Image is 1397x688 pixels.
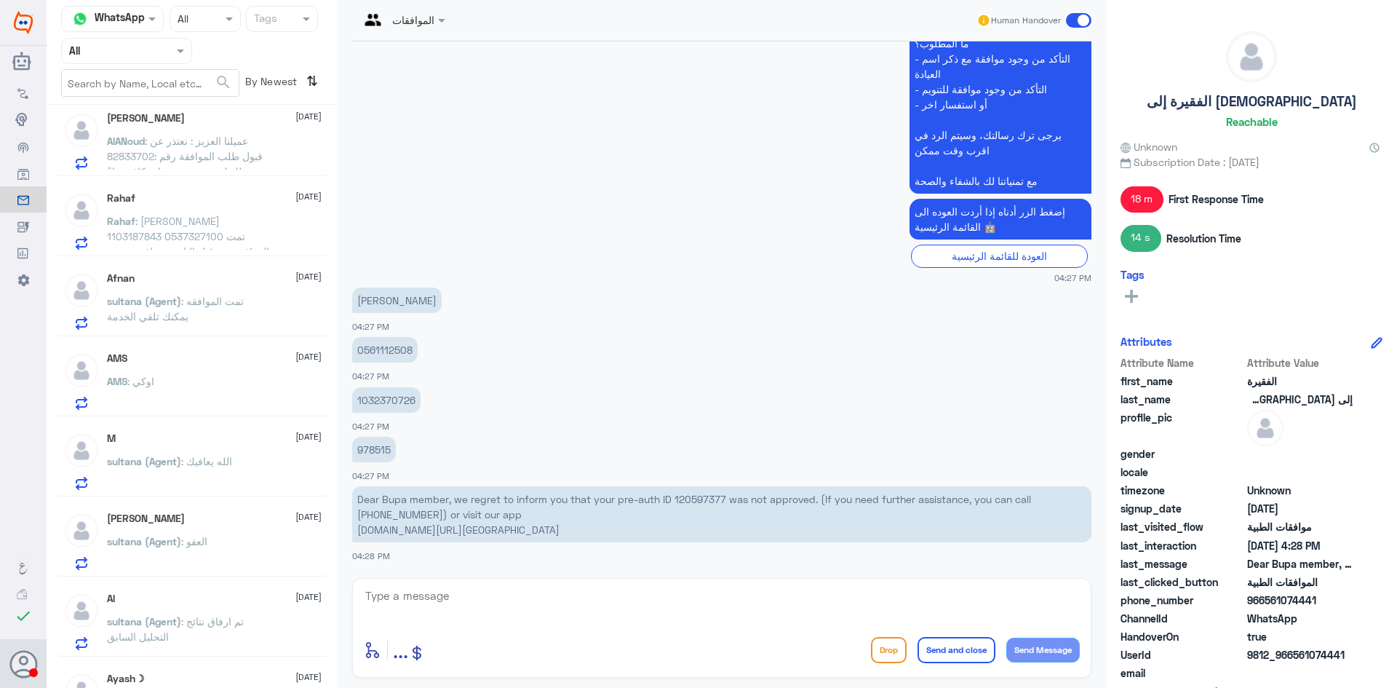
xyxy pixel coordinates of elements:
span: Unknown [1121,139,1177,154]
img: defaultAdmin.png [63,432,100,469]
span: : [PERSON_NAME] 1103187843 0537327100 تمت الموافقة من قبل التامين موافقة جزئية بس حابه اتاكد ايش ... [107,215,269,319]
span: الموافقات الطبية [1247,574,1353,590]
button: Send and close [918,637,995,663]
span: [DATE] [295,350,322,363]
h5: Ayash☽ [107,673,145,685]
h5: Al [107,593,115,605]
h6: Reachable [1226,115,1278,128]
span: first_name [1121,373,1244,389]
span: ChannelId [1121,611,1244,626]
span: Subscription Date : [DATE] [1121,154,1382,170]
span: timezone [1121,483,1244,498]
span: 2 [1247,611,1353,626]
span: true [1247,629,1353,644]
button: Avatar [9,650,37,678]
span: Attribute Name [1121,355,1244,371]
span: 2025-08-11T13:28:15.308Z [1247,538,1353,553]
p: 11/8/2025, 4:28 PM [352,486,1091,542]
span: last_interaction [1121,538,1244,553]
span: last_visited_flow [1121,519,1244,534]
span: signup_date [1121,501,1244,516]
span: ... [393,636,408,663]
button: Drop [871,637,907,663]
img: defaultAdmin.png [63,513,100,549]
img: defaultAdmin.png [1227,32,1276,82]
span: last_message [1121,556,1244,572]
span: profile_pic [1121,410,1244,443]
h6: Tags [1121,268,1145,281]
span: : عميلنا العزيز : نعتذر عن قبول طلب الموافقة رقم :82833702 وذلك لعدم وجود مبررات كافية بناءً على ... [107,135,265,269]
span: 2024-12-15T21:35:39.202Z [1247,501,1353,516]
span: First Response Time [1169,191,1264,207]
span: Dear Bupa member, we regret to inform you that your pre-auth ID 120597377 was not approved. (If y... [1247,556,1353,572]
input: Search by Name, Local etc… [62,70,239,96]
img: defaultAdmin.png [1247,410,1283,446]
span: 18 m [1121,186,1163,213]
img: defaultAdmin.png [63,272,100,309]
img: defaultAdmin.png [63,352,100,389]
span: AMS [107,375,127,387]
span: 04:27 PM [352,371,389,381]
span: AlANoud [107,135,145,147]
span: null [1247,665,1353,681]
div: العودة للقائمة الرئيسية [911,245,1088,267]
span: 14 s [1121,225,1161,251]
span: Attribute Value [1247,355,1353,371]
span: HandoverOn [1121,629,1244,644]
span: [DATE] [295,590,322,604]
span: موافقات الطبية [1247,519,1353,534]
h5: M [107,432,116,445]
span: [DATE] [295,270,322,283]
span: email [1121,665,1244,681]
span: gender [1121,446,1244,462]
span: Unknown [1247,483,1353,498]
span: sultana (Agent) [107,535,181,547]
p: 11/8/2025, 4:27 PM [352,387,421,413]
span: sultana (Agent) [107,615,181,628]
span: 04:27 PM [352,322,389,331]
span: 04:28 PM [352,551,390,561]
h5: AlANoud ALHundi [107,112,185,124]
button: search [215,71,232,95]
p: 11/8/2025, 4:27 PM [352,288,442,313]
span: [DATE] [295,190,322,203]
img: Widebot Logo [14,11,33,34]
span: last_clicked_button [1121,574,1244,590]
h5: Afnan [107,272,135,285]
span: sultana (Agent) [107,295,181,307]
span: [DATE] [295,110,322,123]
span: last_name [1121,392,1244,407]
img: whatsapp.png [69,8,91,30]
span: الفقيرة [1247,373,1353,389]
p: 11/8/2025, 4:27 PM [352,337,418,363]
span: 04:27 PM [1054,272,1091,284]
span: By Newest [239,69,301,98]
span: 9812_966561074441 [1247,647,1353,663]
span: locale [1121,464,1244,480]
span: 04:27 PM [352,422,389,431]
img: defaultAdmin.png [63,192,100,229]
h5: Rahaf [107,192,135,205]
span: إلى الله [1247,392,1353,407]
p: 11/8/2025, 4:27 PM [352,437,396,462]
span: phone_number [1121,593,1244,608]
h5: Ali Alshamrani [107,513,185,525]
span: : الله يعافيك [181,455,232,467]
span: 966561074441 [1247,593,1353,608]
h6: Attributes [1121,335,1172,348]
span: UserId [1121,647,1244,663]
span: sultana (Agent) [107,455,181,467]
button: Send Message [1006,638,1080,663]
span: : العفو [181,535,207,547]
span: [DATE] [295,510,322,523]
span: 04:27 PM [352,471,389,481]
span: null [1247,446,1353,462]
i: check [15,607,32,625]
span: [DATE] [295,671,322,684]
h5: الفقيرة إلى [DEMOGRAPHIC_DATA] [1147,93,1357,110]
span: Rahaf [107,215,135,227]
img: defaultAdmin.png [63,593,100,629]
span: [DATE] [295,430,322,443]
span: null [1247,464,1353,480]
i: ⇅ [306,69,318,93]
